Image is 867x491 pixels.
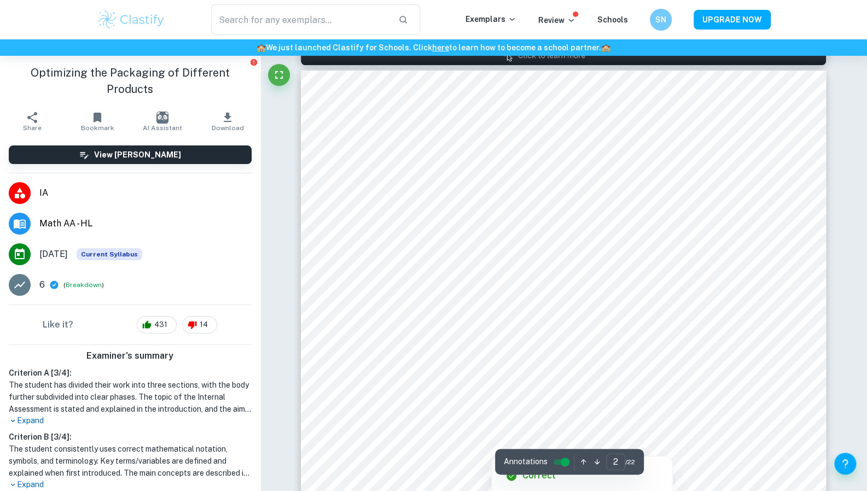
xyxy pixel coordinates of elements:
button: Help and Feedback [834,453,856,475]
h6: Examiner's summary [4,349,256,363]
span: Current Syllabus [77,248,142,260]
span: Download [212,124,244,132]
button: Report issue [250,58,258,66]
button: Fullscreen [268,64,290,86]
span: 🏫 [257,43,266,52]
input: Search for any exemplars... [211,4,390,35]
img: Clastify logo [97,9,166,31]
span: IA [39,186,252,200]
p: 6 [39,278,45,291]
p: Exemplars [465,13,516,25]
p: Expand [9,479,252,490]
div: This exemplar is based on the current syllabus. Feel free to refer to it for inspiration/ideas wh... [77,248,142,260]
h6: We just launched Clastify for Schools. Click to learn how to become a school partner. [2,42,865,54]
div: 14 [182,316,217,334]
h6: Criterion B [ 3 / 4 ]: [9,431,252,443]
a: here [432,43,449,52]
h1: The student consistently uses correct mathematical notation, symbols, and terminology. Key terms/... [9,443,252,479]
span: 14 [194,319,214,330]
h6: Criterion A [ 3 / 4 ]: [9,367,252,379]
h6: Like it? [43,318,73,331]
button: Download [195,106,260,137]
h1: The student has divided their work into three sections, with the body further subdivided into cle... [9,379,252,415]
h6: Correct [522,469,556,482]
img: AI Assistant [156,112,168,124]
span: Share [23,124,42,132]
div: 431 [137,316,177,334]
span: ( ) [63,280,104,290]
span: / 22 [625,457,635,467]
p: Review [538,14,575,26]
p: Expand [9,415,252,426]
button: SN [650,9,672,31]
span: [DATE] [39,248,68,261]
button: Breakdown [66,280,102,290]
span: 431 [148,319,173,330]
button: Bookmark [65,106,130,137]
span: Math AA - HL [39,217,252,230]
button: UPGRADE NOW [694,10,771,30]
button: View [PERSON_NAME] [9,145,252,164]
h1: Optimizing the Packaging of Different Products [9,65,252,97]
span: Annotations [504,456,548,467]
span: 🏫 [601,43,610,52]
button: AI Assistant [130,106,195,137]
h6: SN [654,14,667,26]
span: Bookmark [81,124,114,132]
span: AI Assistant [143,124,182,132]
h6: View [PERSON_NAME] [94,149,181,161]
a: Schools [597,15,628,24]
